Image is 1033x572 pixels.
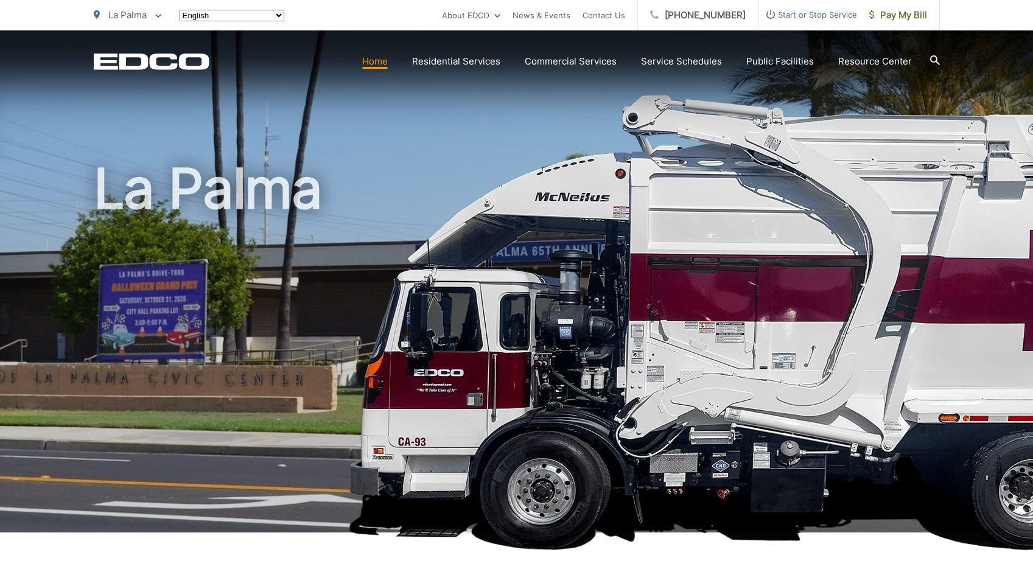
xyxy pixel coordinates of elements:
[108,9,147,21] span: La Palma
[746,54,814,69] a: Public Facilities
[838,54,912,69] a: Resource Center
[180,10,284,21] select: Select a language
[869,8,927,23] span: Pay My Bill
[641,54,722,69] a: Service Schedules
[412,54,500,69] a: Residential Services
[94,158,940,543] h1: La Palma
[362,54,388,69] a: Home
[513,8,570,23] a: News & Events
[94,53,209,70] a: EDCD logo. Return to the homepage.
[525,54,617,69] a: Commercial Services
[583,8,625,23] a: Contact Us
[442,8,500,23] a: About EDCO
